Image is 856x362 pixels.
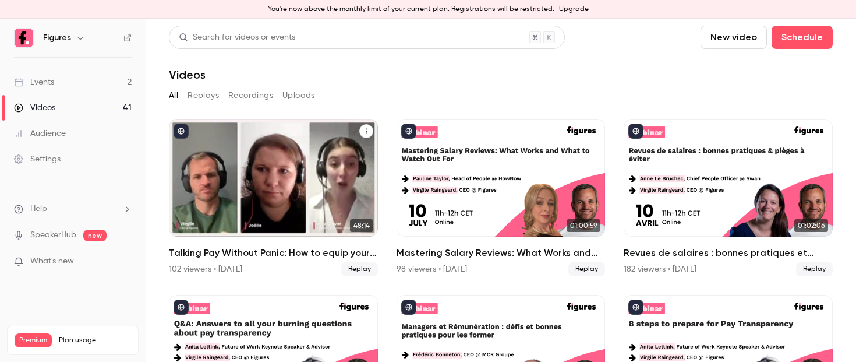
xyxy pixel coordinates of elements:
button: Replays [188,86,219,105]
button: published [401,300,416,315]
div: 182 viewers • [DATE] [624,263,696,275]
span: 48:14 [350,219,373,232]
button: published [174,124,189,139]
span: 01:00:59 [567,219,600,232]
a: 01:02:06Revues de salaires : bonnes pratiques et pièges à éviter182 viewers • [DATE]Replay [624,119,833,276]
div: Settings [14,153,61,165]
span: 01:02:06 [794,219,828,232]
span: Replay [568,262,605,276]
button: New video [701,26,767,49]
span: What's new [30,255,74,268]
span: Plan usage [59,336,131,345]
a: 48:14Talking Pay Without Panic: How to equip your managers for the transparency shift102 viewers ... [169,119,378,276]
section: Videos [169,26,833,355]
li: Talking Pay Without Panic: How to equip your managers for the transparency shift [169,119,378,276]
button: Schedule [772,26,833,49]
div: Videos [14,102,55,114]
a: 01:00:59Mastering Salary Reviews: What Works and What to Watch Out For98 viewers • [DATE]Replay [397,119,606,276]
button: Recordings [228,86,273,105]
button: published [628,124,643,139]
h6: Figures [43,32,71,44]
span: Replay [796,262,833,276]
button: Uploads [282,86,315,105]
h1: Videos [169,68,206,82]
button: published [174,300,189,315]
span: Help [30,203,47,215]
a: Upgrade [559,5,589,14]
li: Mastering Salary Reviews: What Works and What to Watch Out For [397,119,606,276]
li: help-dropdown-opener [14,203,132,215]
button: published [401,124,416,139]
a: SpeakerHub [30,229,76,241]
span: new [83,230,107,241]
div: Audience [14,128,66,139]
div: Search for videos or events [179,31,295,44]
h2: Talking Pay Without Panic: How to equip your managers for the transparency shift [169,246,378,260]
img: Figures [15,29,33,47]
iframe: Noticeable Trigger [118,256,132,267]
h2: Mastering Salary Reviews: What Works and What to Watch Out For [397,246,606,260]
div: 102 viewers • [DATE] [169,263,242,275]
span: Replay [341,262,378,276]
div: 98 viewers • [DATE] [397,263,467,275]
span: Premium [15,333,52,347]
button: published [628,300,643,315]
div: Events [14,76,54,88]
button: All [169,86,178,105]
h2: Revues de salaires : bonnes pratiques et pièges à éviter [624,246,833,260]
li: Revues de salaires : bonnes pratiques et pièges à éviter [624,119,833,276]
